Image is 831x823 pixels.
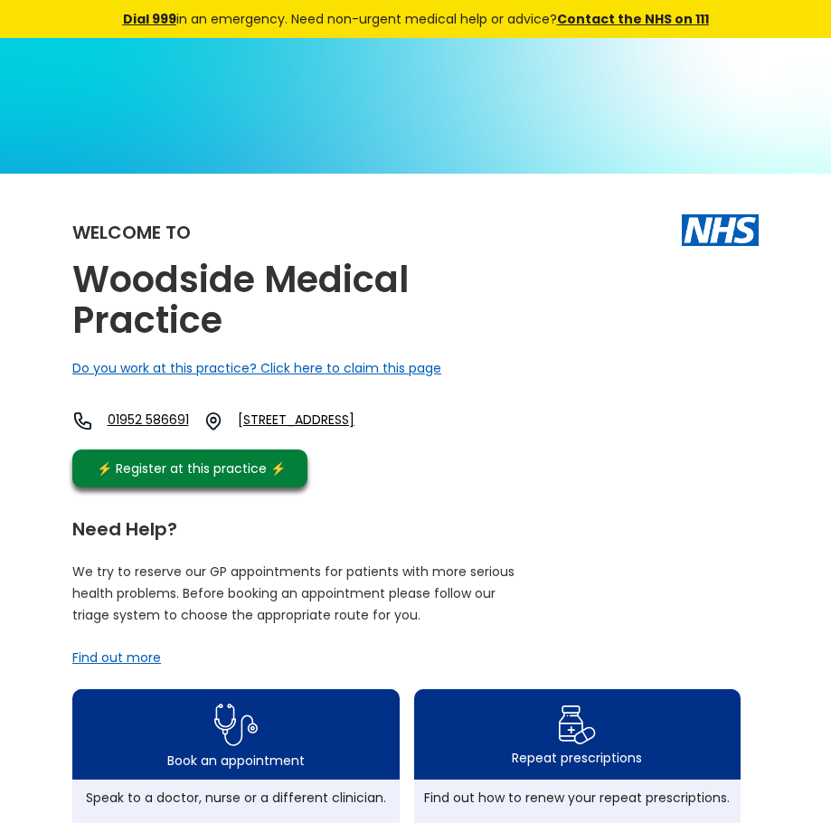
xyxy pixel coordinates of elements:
img: The NHS logo [682,214,759,245]
p: We try to reserve our GP appointments for patients with more serious health problems. Before book... [72,561,515,626]
img: telephone icon [72,411,93,431]
a: ⚡️ Register at this practice ⚡️ [72,449,307,487]
a: Dial 999 [123,10,176,28]
div: Speak to a doctor, nurse or a different clinician. [81,789,391,807]
div: Find out how to renew your repeat prescriptions. [423,789,732,807]
div: Need Help? [72,511,741,538]
img: repeat prescription icon [558,701,597,749]
img: book appointment icon [214,698,258,752]
img: practice location icon [203,411,224,431]
div: in an emergency. Need non-urgent medical help or advice? [96,9,736,29]
a: 01952 586691 [108,411,189,431]
a: Find out more [72,648,161,667]
h2: Woodside Medical Practice [72,260,524,341]
div: Welcome to [72,223,191,241]
div: ⚡️ Register at this practice ⚡️ [87,459,295,478]
a: [STREET_ADDRESS] [238,411,401,431]
div: Repeat prescriptions [512,749,642,767]
div: Book an appointment [167,752,305,770]
a: Do you work at this practice? Click here to claim this page [72,359,441,377]
a: Contact the NHS on 111 [557,10,709,28]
